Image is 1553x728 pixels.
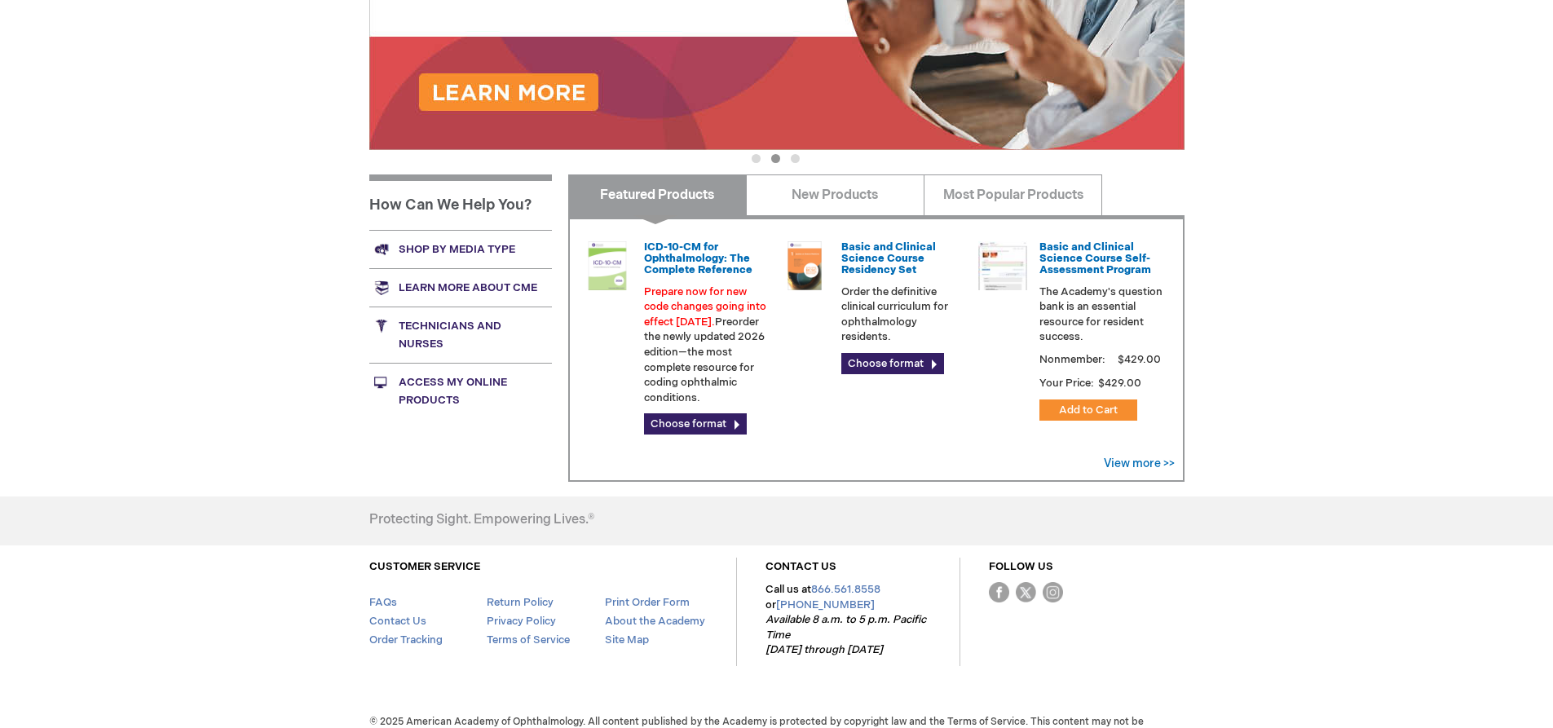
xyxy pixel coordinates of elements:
span: $429.00 [1096,377,1144,390]
p: Preorder the newly updated 2026 edition—the most complete resource for coding ophthalmic conditions. [644,285,768,406]
font: Prepare now for new code changes going into effect [DATE]. [644,285,766,329]
h1: How Can We Help You? [369,174,552,230]
a: [PHONE_NUMBER] [776,598,875,611]
a: FAQs [369,596,397,609]
a: Choose format [841,353,944,374]
img: instagram [1043,582,1063,602]
a: CUSTOMER SERVICE [369,560,480,573]
a: CONTACT US [765,560,836,573]
a: View more >> [1104,457,1175,470]
strong: Nonmember: [1039,350,1105,370]
a: Technicians and nurses [369,307,552,363]
a: Order Tracking [369,633,443,646]
strong: Your Price: [1039,377,1094,390]
p: Call us at or [765,582,931,658]
a: ICD-10-CM for Ophthalmology: The Complete Reference [644,240,752,277]
a: Shop by media type [369,230,552,268]
a: Privacy Policy [487,615,556,628]
a: New Products [746,174,924,215]
a: Basic and Clinical Science Course Self-Assessment Program [1039,240,1151,277]
a: Basic and Clinical Science Course Residency Set [841,240,936,277]
a: About the Academy [605,615,705,628]
img: bcscself_20.jpg [978,241,1027,290]
a: Most Popular Products [924,174,1102,215]
span: $429.00 [1115,353,1163,366]
a: Terms of Service [487,633,570,646]
a: Site Map [605,633,649,646]
p: The Academy's question bank is an essential resource for resident success. [1039,285,1163,345]
h4: Protecting Sight. Empowering Lives.® [369,513,594,527]
img: 0120008u_42.png [583,241,632,290]
a: Featured Products [568,174,747,215]
button: 2 of 3 [771,154,780,163]
button: 1 of 3 [752,154,761,163]
button: 3 of 3 [791,154,800,163]
span: Add to Cart [1059,404,1118,417]
a: Return Policy [487,596,554,609]
img: 02850963u_47.png [780,241,829,290]
a: FOLLOW US [989,560,1053,573]
a: Access My Online Products [369,363,552,419]
img: Twitter [1016,582,1036,602]
button: Add to Cart [1039,399,1137,421]
img: Facebook [989,582,1009,602]
p: Order the definitive clinical curriculum for ophthalmology residents. [841,285,965,345]
a: Print Order Form [605,596,690,609]
a: Contact Us [369,615,426,628]
em: Available 8 a.m. to 5 p.m. Pacific Time [DATE] through [DATE] [765,613,926,656]
a: Choose format [644,413,747,435]
a: 866.561.8558 [811,583,880,596]
a: Learn more about CME [369,268,552,307]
